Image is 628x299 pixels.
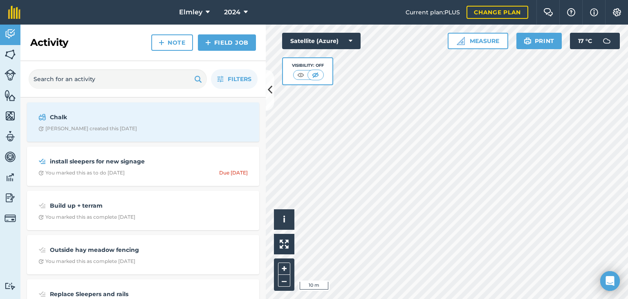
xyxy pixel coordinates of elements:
a: Note [151,34,193,51]
button: i [274,209,294,230]
img: fieldmargin Logo [8,6,20,19]
button: Measure [448,33,508,49]
img: svg+xml;base64,PD94bWwgdmVyc2lvbj0iMS4wIiBlbmNvZGluZz0idXRmLTgiPz4KPCEtLSBHZW5lcmF0b3I6IEFkb2JlIE... [4,28,16,40]
div: Open Intercom Messenger [600,271,620,291]
img: svg+xml;base64,PD94bWwgdmVyc2lvbj0iMS4wIiBlbmNvZGluZz0idXRmLTgiPz4KPCEtLSBHZW5lcmF0b3I6IEFkb2JlIE... [4,171,16,183]
span: Current plan : PLUS [406,8,460,17]
span: 2024 [224,7,240,17]
a: Outside hay meadow fencingClock with arrow pointing clockwiseYou marked this as complete [DATE] [32,240,254,270]
img: svg+xml;base64,PD94bWwgdmVyc2lvbj0iMS4wIiBlbmNvZGluZz0idXRmLTgiPz4KPCEtLSBHZW5lcmF0b3I6IEFkb2JlIE... [38,156,46,166]
img: svg+xml;base64,PD94bWwgdmVyc2lvbj0iMS4wIiBlbmNvZGluZz0idXRmLTgiPz4KPCEtLSBHZW5lcmF0b3I6IEFkb2JlIE... [38,245,46,255]
img: svg+xml;base64,PHN2ZyB4bWxucz0iaHR0cDovL3d3dy53My5vcmcvMjAwMC9zdmciIHdpZHRoPSI1MCIgaGVpZ2h0PSI0MC... [296,71,306,79]
img: svg+xml;base64,PD94bWwgdmVyc2lvbj0iMS4wIiBlbmNvZGluZz0idXRmLTgiPz4KPCEtLSBHZW5lcmF0b3I6IEFkb2JlIE... [4,282,16,290]
input: Search for an activity [29,69,207,89]
img: Two speech bubbles overlapping with the left bubble in the forefront [543,8,553,16]
div: [PERSON_NAME] created this [DATE] [38,125,137,132]
img: svg+xml;base64,PHN2ZyB4bWxucz0iaHR0cDovL3d3dy53My5vcmcvMjAwMC9zdmciIHdpZHRoPSI1NiIgaGVpZ2h0PSI2MC... [4,110,16,122]
div: You marked this as to do [DATE] [38,170,125,176]
span: Elmley [179,7,202,17]
img: svg+xml;base64,PHN2ZyB4bWxucz0iaHR0cDovL3d3dy53My5vcmcvMjAwMC9zdmciIHdpZHRoPSIxNCIgaGVpZ2h0PSIyNC... [159,38,164,48]
img: svg+xml;base64,PHN2ZyB4bWxucz0iaHR0cDovL3d3dy53My5vcmcvMjAwMC9zdmciIHdpZHRoPSI1NiIgaGVpZ2h0PSI2MC... [4,48,16,61]
img: Clock with arrow pointing clockwise [38,215,44,220]
img: svg+xml;base64,PHN2ZyB4bWxucz0iaHR0cDovL3d3dy53My5vcmcvMjAwMC9zdmciIHdpZHRoPSIxOSIgaGVpZ2h0PSIyNC... [524,36,532,46]
button: 17 °C [570,33,620,49]
img: svg+xml;base64,PD94bWwgdmVyc2lvbj0iMS4wIiBlbmNvZGluZz0idXRmLTgiPz4KPCEtLSBHZW5lcmF0b3I6IEFkb2JlIE... [4,213,16,224]
strong: Chalk [50,113,179,122]
button: Filters [211,69,258,89]
a: install sleepers for new signageClock with arrow pointing clockwiseYou marked this as to do [DATE... [32,152,254,181]
img: svg+xml;base64,PHN2ZyB4bWxucz0iaHR0cDovL3d3dy53My5vcmcvMjAwMC9zdmciIHdpZHRoPSI1MCIgaGVpZ2h0PSI0MC... [310,71,321,79]
img: Clock with arrow pointing clockwise [38,170,44,176]
div: You marked this as complete [DATE] [38,258,135,265]
img: svg+xml;base64,PD94bWwgdmVyc2lvbj0iMS4wIiBlbmNvZGluZz0idXRmLTgiPz4KPCEtLSBHZW5lcmF0b3I6IEFkb2JlIE... [38,201,46,211]
span: i [283,214,285,224]
button: Satellite (Azure) [282,33,361,49]
img: A cog icon [612,8,622,16]
button: – [278,275,290,287]
strong: install sleepers for new signage [50,157,179,166]
img: svg+xml;base64,PD94bWwgdmVyc2lvbj0iMS4wIiBlbmNvZGluZz0idXRmLTgiPz4KPCEtLSBHZW5lcmF0b3I6IEFkb2JlIE... [4,192,16,204]
a: ChalkClock with arrow pointing clockwise[PERSON_NAME] created this [DATE] [32,107,254,137]
div: Visibility: Off [292,62,324,69]
img: Clock with arrow pointing clockwise [38,259,44,264]
strong: Build up + terram [50,201,179,210]
button: Print [516,33,562,49]
a: Field Job [198,34,256,51]
strong: Replace Sleepers and rails [50,290,179,299]
img: svg+xml;base64,PD94bWwgdmVyc2lvbj0iMS4wIiBlbmNvZGluZz0idXRmLTgiPz4KPCEtLSBHZW5lcmF0b3I6IEFkb2JlIE... [599,33,615,49]
a: Change plan [467,6,528,19]
img: svg+xml;base64,PD94bWwgdmVyc2lvbj0iMS4wIiBlbmNvZGluZz0idXRmLTgiPz4KPCEtLSBHZW5lcmF0b3I6IEFkb2JlIE... [4,69,16,81]
img: svg+xml;base64,PHN2ZyB4bWxucz0iaHR0cDovL3d3dy53My5vcmcvMjAwMC9zdmciIHdpZHRoPSI1NiIgaGVpZ2h0PSI2MC... [4,89,16,102]
span: Filters [228,75,251,84]
img: svg+xml;base64,PHN2ZyB4bWxucz0iaHR0cDovL3d3dy53My5vcmcvMjAwMC9zdmciIHdpZHRoPSIxOSIgaGVpZ2h0PSIyNC... [194,74,202,84]
img: svg+xml;base64,PD94bWwgdmVyc2lvbj0iMS4wIiBlbmNvZGluZz0idXRmLTgiPz4KPCEtLSBHZW5lcmF0b3I6IEFkb2JlIE... [4,151,16,163]
img: svg+xml;base64,PD94bWwgdmVyc2lvbj0iMS4wIiBlbmNvZGluZz0idXRmLTgiPz4KPCEtLSBHZW5lcmF0b3I6IEFkb2JlIE... [4,130,16,143]
h2: Activity [30,36,68,49]
img: svg+xml;base64,PHN2ZyB4bWxucz0iaHR0cDovL3d3dy53My5vcmcvMjAwMC9zdmciIHdpZHRoPSIxNCIgaGVpZ2h0PSIyNC... [205,38,211,48]
span: 17 ° C [578,33,592,49]
img: A question mark icon [566,8,576,16]
img: Clock with arrow pointing clockwise [38,126,44,131]
img: Four arrows, one pointing top left, one top right, one bottom right and the last bottom left [280,240,289,249]
a: Build up + terramClock with arrow pointing clockwiseYou marked this as complete [DATE] [32,196,254,225]
img: svg+xml;base64,PD94bWwgdmVyc2lvbj0iMS4wIiBlbmNvZGluZz0idXRmLTgiPz4KPCEtLSBHZW5lcmF0b3I6IEFkb2JlIE... [38,112,46,122]
div: Due [DATE] [219,170,248,176]
strong: Outside hay meadow fencing [50,245,179,254]
img: svg+xml;base64,PHN2ZyB4bWxucz0iaHR0cDovL3d3dy53My5vcmcvMjAwMC9zdmciIHdpZHRoPSIxNyIgaGVpZ2h0PSIxNy... [590,7,598,17]
button: + [278,263,290,275]
div: You marked this as complete [DATE] [38,214,135,220]
img: svg+xml;base64,PD94bWwgdmVyc2lvbj0iMS4wIiBlbmNvZGluZz0idXRmLTgiPz4KPCEtLSBHZW5lcmF0b3I6IEFkb2JlIE... [38,289,46,299]
img: Ruler icon [457,37,465,45]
